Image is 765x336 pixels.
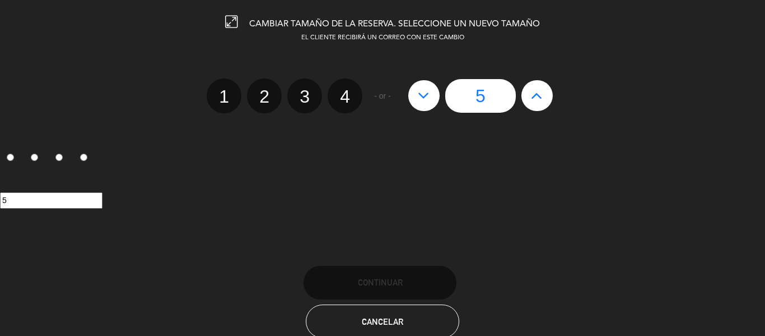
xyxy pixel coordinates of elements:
[249,20,540,29] span: CAMBIAR TAMAÑO DE LA RESERVA. SELECCIONE UN NUEVO TAMAÑO
[207,79,241,113] label: 1
[247,79,282,113] label: 2
[31,154,38,161] input: 2
[49,149,74,168] label: 3
[358,278,403,287] span: Continuar
[25,149,49,168] label: 2
[80,154,87,161] input: 4
[73,149,98,168] label: 4
[7,154,14,161] input: 1
[287,79,322,113] label: 3
[304,266,456,300] button: Continuar
[55,154,63,161] input: 3
[328,79,362,113] label: 4
[374,90,391,103] span: - or -
[301,35,464,41] span: EL CLIENTE RECIBIRÁ UN CORREO CON ESTE CAMBIO
[362,317,403,326] span: Cancelar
